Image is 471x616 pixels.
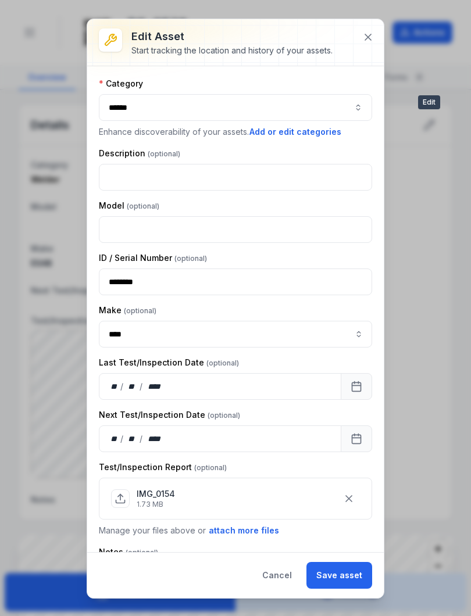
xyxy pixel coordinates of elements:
div: / [120,381,124,392]
button: attach more files [208,524,280,537]
div: Start tracking the location and history of your assets. [131,45,333,56]
div: day, [109,381,120,392]
div: month, [124,381,140,392]
button: Calendar [341,373,372,400]
button: Add or edit categories [249,126,342,138]
div: / [140,433,144,445]
div: month, [124,433,140,445]
p: IMG_0154 [137,488,175,500]
label: Category [99,78,143,89]
button: Calendar [341,425,372,452]
p: Manage your files above or [99,524,372,537]
div: day, [109,433,120,445]
button: Save asset [306,562,372,589]
label: Make [99,305,156,316]
label: Test/Inspection Report [99,461,227,473]
button: Cancel [252,562,302,589]
span: Edit [418,95,440,109]
label: Next Test/Inspection Date [99,409,240,421]
h3: Edit asset [131,28,333,45]
input: asset-edit:cf[ca1b6296-9635-4ae3-ae60-00faad6de89d]-label [99,321,372,348]
div: / [120,433,124,445]
label: Description [99,148,180,159]
p: Enhance discoverability of your assets. [99,126,372,138]
div: / [140,381,144,392]
label: Model [99,200,159,212]
label: ID / Serial Number [99,252,207,264]
label: Last Test/Inspection Date [99,357,239,368]
div: year, [144,381,165,392]
p: 1.73 MB [137,500,175,509]
label: Notes [99,546,158,558]
div: year, [144,433,165,445]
